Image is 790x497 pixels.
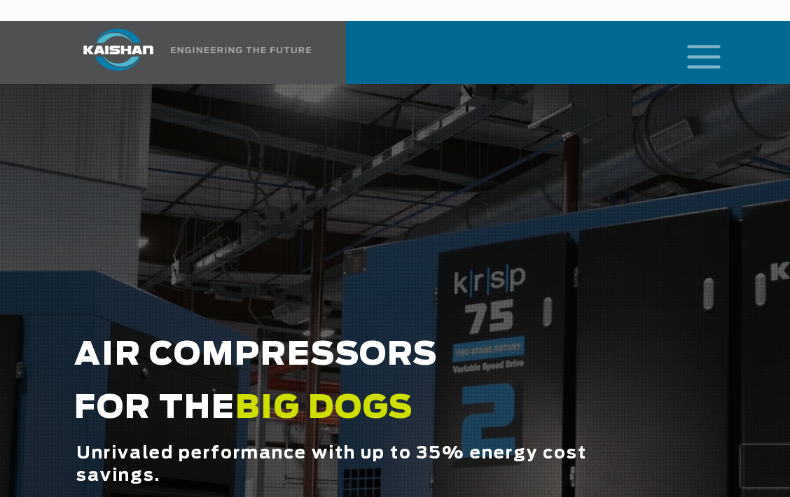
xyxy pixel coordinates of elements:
[681,41,705,64] a: mobile menu
[66,21,314,84] a: Kaishan USA
[235,393,413,424] span: BIG DOGS
[66,29,171,71] img: kaishan logo
[171,47,311,53] img: Engineering the future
